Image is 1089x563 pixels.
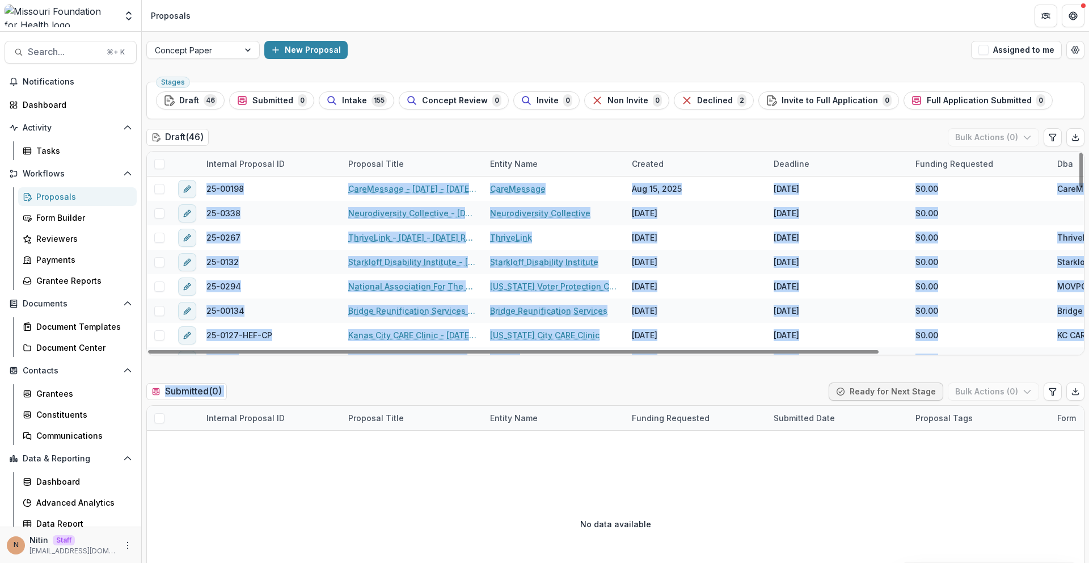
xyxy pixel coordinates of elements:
div: Form Builder [36,212,128,224]
button: Open Activity [5,119,137,137]
button: Bulk Actions (0) [948,128,1039,146]
span: $0.00 [915,207,938,219]
button: Submitted0 [229,91,314,110]
div: Entity Name [483,406,625,430]
nav: breadcrumb [146,7,195,24]
div: Funding Requested [625,406,767,430]
div: Created [625,152,767,176]
a: Starkloff Disability Institute - [DATE] - [DATE] Request for Concept Papers [348,256,476,268]
div: Proposal Title [341,406,483,430]
a: Document Templates [18,317,137,336]
span: Documents [23,299,119,309]
p: Staff [53,535,75,545]
span: $0.00 [915,256,938,268]
a: Bridge Reunification Services [490,305,607,317]
button: Export table data [1066,383,1084,401]
span: Invite [537,96,559,106]
a: Advanced Analytics [18,493,137,512]
button: Declined2 [674,91,754,110]
div: Entity Name [483,152,625,176]
button: edit [178,278,196,296]
span: Submitted [252,96,293,106]
button: Invite to Full Application0 [758,91,899,110]
span: 0 [563,94,572,107]
div: Grantees [36,388,128,400]
div: Entity Name [483,158,544,170]
a: Constituents [18,405,137,424]
h2: Submitted ( 0 ) [146,383,227,400]
a: CareMessage - [DATE] - [DATE] Request for Concept Papers [348,183,476,195]
button: Concept Review0 [399,91,509,110]
div: Funding Requested [909,152,1050,176]
a: CareMessage [490,183,546,195]
div: Funding Requested [909,158,1000,170]
div: Proposal Tags [909,406,1050,430]
a: Data Report [18,514,137,533]
div: Internal Proposal ID [200,152,341,176]
button: Ready for Next Stage [829,383,943,401]
span: 0 [653,94,662,107]
p: Nitin [29,534,48,546]
a: Tasks [18,141,137,160]
a: Reviewers [18,229,137,248]
span: Contacts [23,366,119,376]
div: Internal Proposal ID [200,158,292,170]
div: Deadline [767,158,816,170]
button: Open Contacts [5,362,137,380]
button: edit [178,180,196,198]
button: edit [178,253,196,271]
span: 25-00198 [206,183,244,195]
a: National Association For The Advancement Of Colored People - [DATE] - [DATE] Request for Concept ... [348,280,476,292]
button: Search... [5,41,137,64]
button: Open entity switcher [121,5,137,27]
div: Dashboard [36,476,128,488]
a: Starkloff Disability Institute [490,256,598,268]
p: [EMAIL_ADDRESS][DOMAIN_NAME] [29,546,116,556]
span: 25-0267 [206,232,240,243]
span: $0.00 [915,232,938,243]
a: [US_STATE] Voter Protection Coalition [490,280,618,292]
div: Advanced Analytics [36,497,128,509]
button: Export table data [1066,128,1084,146]
span: 25-0127-HEF-CP [206,329,272,341]
a: ThriveLink [490,232,532,243]
img: Missouri Foundation for Health logo [5,5,116,27]
div: Internal Proposal ID [200,412,292,424]
a: Dashboard [18,472,137,491]
span: $0.00 [915,280,938,292]
span: 25-0294 [206,280,241,292]
span: 0 [298,94,307,107]
span: Search... [28,47,100,57]
div: Proposal Title [341,152,483,176]
div: Proposal Title [341,412,411,424]
span: 2 [737,94,746,107]
span: Notifications [23,77,132,87]
div: Form [1050,412,1083,424]
div: Nitin [14,541,19,549]
div: Proposals [151,10,191,22]
div: Internal Proposal ID [200,406,341,430]
div: Reviewers [36,233,128,245]
span: Data & Reporting [23,454,119,464]
button: Open Documents [5,295,137,313]
span: Draft [179,96,199,106]
span: 25-0338 [206,207,240,219]
div: [DATE] [774,232,799,243]
span: Stages [161,78,185,86]
div: [DATE] [632,280,657,292]
span: 25-00134 [206,305,244,317]
div: Deadline [767,152,909,176]
button: edit [178,302,196,320]
div: Dba [1050,158,1080,170]
div: [DATE] [774,207,799,219]
button: Open Workflows [5,165,137,183]
div: Grantee Reports [36,275,128,287]
div: Document Center [36,342,128,354]
a: Form Builder [18,208,137,227]
button: Invite0 [513,91,580,110]
a: Dashboard [5,95,137,114]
